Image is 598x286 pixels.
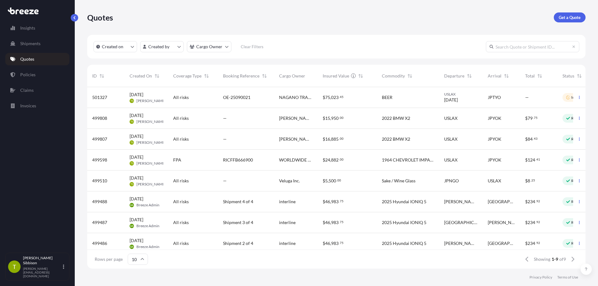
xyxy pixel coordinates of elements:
span: [PERSON_NAME] [444,240,478,246]
span: 1-9 [552,256,558,262]
span: , [328,179,329,183]
button: Sort [576,72,583,80]
span: TS [131,139,133,146]
span: 92 [536,242,540,244]
p: In Review [571,95,587,100]
span: . [535,242,536,244]
p: Get a Quote [559,14,581,21]
span: OE-25090021 [223,94,250,101]
p: [PERSON_NAME] Sibbison [23,256,62,265]
span: ID [92,73,97,79]
span: NAGANO TRADING COMPANY [GEOGRAPHIC_DATA] [279,94,313,101]
p: Ready [571,199,582,204]
span: All risks [173,199,189,205]
span: 75 [340,242,344,244]
span: 41 [536,158,540,161]
p: Shipments [20,40,40,47]
span: 79 [528,116,533,120]
span: Booking Reference [223,73,259,79]
span: [PERSON_NAME] [136,161,166,166]
button: Sort [98,72,106,80]
span: — [223,136,227,142]
span: of 9 [559,256,566,262]
button: cargoOwner Filter options [187,41,231,52]
span: 2025 Hyundai IONIQ 5 [382,240,426,246]
span: , [330,95,331,100]
span: $ [323,116,325,120]
span: Shipment 4 of 4 [223,199,253,205]
span: [DATE] [130,133,143,139]
span: [GEOGRAPHIC_DATA] [488,240,515,246]
span: Coverage Type [173,73,202,79]
span: 2022 BMW X2 [382,136,410,142]
p: Policies [20,72,36,78]
span: 24 [325,158,330,162]
span: 5 [325,179,328,183]
span: $ [525,220,528,225]
span: , [330,241,331,246]
span: 8 [528,179,530,183]
span: [GEOGRAPHIC_DATA] [444,219,478,226]
span: 983 [331,220,339,225]
span: JPYOK [488,136,501,142]
button: Sort [261,72,268,80]
span: Insured Value [323,73,349,79]
span: All risks [173,240,189,246]
span: FPA [173,157,181,163]
p: Ready [571,220,582,225]
span: All risks [173,94,189,101]
span: , [330,158,331,162]
span: Shipment 3 of 4 [223,219,253,226]
span: 75 [340,221,344,223]
span: Arrival [488,73,501,79]
span: 43 [534,138,538,140]
span: — [223,115,227,121]
a: Policies [5,68,69,81]
span: [DATE] [130,217,143,223]
p: Invoices [20,103,36,109]
span: [DATE] [130,91,143,98]
p: Privacy Policy [529,275,552,280]
span: [DATE] [444,97,458,103]
span: USLAX [444,92,478,97]
span: 15 [325,116,330,120]
span: Veluga Inc. [279,178,300,184]
span: Commodity [382,73,405,79]
span: Shipment 2 of 4 [223,240,253,246]
span: BA [130,244,133,250]
span: 46 [325,241,330,246]
span: 25 [531,179,535,181]
span: Departure [444,73,464,79]
a: Shipments [5,37,69,50]
button: createdBy Filter options [140,41,184,52]
span: 16 [325,137,330,141]
span: $ [525,179,528,183]
span: All risks [173,178,189,184]
span: Breeze Admin [136,223,159,228]
span: 75 [340,200,344,202]
span: $ [525,137,528,141]
p: Ready [571,178,582,183]
span: 00 [340,138,344,140]
span: [DATE] [130,175,143,181]
p: Ready [571,137,582,142]
a: Claims [5,84,69,96]
span: 499486 [92,240,107,246]
span: $ [323,158,325,162]
a: Insights [5,22,69,34]
span: Status [562,73,574,79]
span: 499488 [92,199,107,205]
span: 00 [340,117,344,119]
span: . [535,158,536,161]
a: Invoices [5,100,69,112]
p: Ready [571,241,582,246]
span: 234 [528,220,535,225]
p: Created on [102,44,123,50]
button: Sort [536,72,543,80]
span: [PERSON_NAME] [279,115,313,121]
